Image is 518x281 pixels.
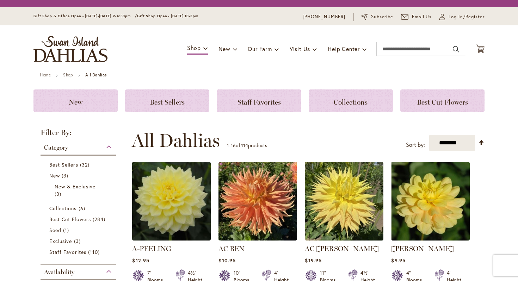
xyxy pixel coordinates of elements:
span: Visit Us [290,45,310,52]
a: New [49,172,109,179]
a: Best Sellers [125,89,209,112]
span: 1 [63,226,71,234]
a: AC BEN [218,244,245,253]
span: Log In/Register [449,13,485,20]
a: Best Sellers [49,161,109,168]
a: Collections [309,89,393,112]
span: Best Cut Flowers [417,98,468,106]
p: - of products [227,140,267,151]
span: Best Sellers [150,98,185,106]
a: Log In/Register [439,13,485,20]
span: Shop [187,44,201,51]
span: Gift Shop Open - [DATE] 10-3pm [137,14,198,18]
span: 3 [62,172,70,179]
span: 414 [240,142,248,149]
span: New & Exclusive [55,183,95,190]
a: Staff Favorites [217,89,301,112]
span: Collections [49,205,77,212]
a: Email Us [401,13,432,20]
a: AC BEN [218,235,297,242]
span: Collections [334,98,368,106]
span: 284 [93,216,107,223]
a: [PERSON_NAME] [391,244,454,253]
iframe: Launch Accessibility Center [5,256,25,276]
a: Best Cut Flowers [49,216,109,223]
span: Subscribe [371,13,393,20]
strong: Filter By: [33,129,123,140]
span: Availability [44,268,74,276]
span: 16 [231,142,236,149]
span: Category [44,144,68,151]
span: $19.95 [305,257,321,264]
img: AC Jeri [305,162,383,241]
label: Sort by: [406,138,425,151]
span: Exclusive [49,238,72,244]
a: Subscribe [361,13,393,20]
a: A-Peeling [132,235,211,242]
a: New [33,89,118,112]
a: store logo [33,36,107,62]
span: 6 [79,205,87,212]
span: $10.95 [218,257,235,264]
span: New [218,45,230,52]
a: [PHONE_NUMBER] [303,13,345,20]
a: Exclusive [49,237,109,245]
a: Shop [63,72,73,77]
span: $12.95 [132,257,149,264]
a: AHOY MATEY [391,235,470,242]
span: Our Farm [248,45,272,52]
a: A-PEELING [132,244,171,253]
strong: All Dahlias [85,72,107,77]
span: Staff Favorites [49,249,86,255]
span: 32 [80,161,91,168]
span: New [49,172,60,179]
a: Home [40,72,51,77]
a: AC Jeri [305,235,383,242]
a: AC [PERSON_NAME] [305,244,379,253]
span: Best Cut Flowers [49,216,91,223]
span: 1 [227,142,229,149]
span: New [69,98,82,106]
span: Staff Favorites [238,98,281,106]
a: Staff Favorites [49,248,109,256]
span: Gift Shop & Office Open - [DATE]-[DATE] 9-4:30pm / [33,14,137,18]
span: $9.95 [391,257,405,264]
span: Email Us [412,13,432,20]
span: 110 [88,248,101,256]
img: A-Peeling [132,162,211,241]
span: 3 [55,190,63,198]
a: Best Cut Flowers [400,89,485,112]
span: 3 [74,237,82,245]
a: New &amp; Exclusive [55,183,104,198]
img: AC BEN [218,162,297,241]
span: All Dahlias [132,130,220,151]
a: Collections [49,205,109,212]
span: Best Sellers [49,161,78,168]
span: Help Center [328,45,360,52]
img: AHOY MATEY [391,162,470,241]
a: Seed [49,226,109,234]
span: Seed [49,227,61,233]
